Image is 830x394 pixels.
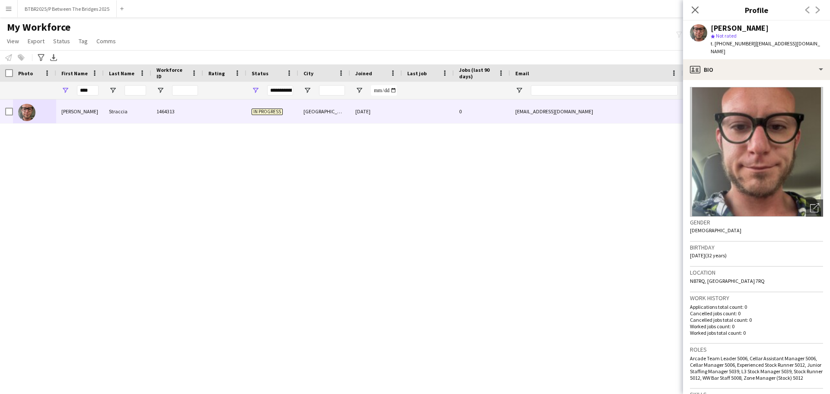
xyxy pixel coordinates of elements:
span: Status [252,70,268,77]
p: Applications total count: 0 [690,304,823,310]
div: Straccia [104,99,151,123]
span: Status [53,37,70,45]
button: Open Filter Menu [156,86,164,94]
h3: Roles [690,346,823,353]
span: Last job [407,70,427,77]
div: 0 [454,99,510,123]
button: Open Filter Menu [515,86,523,94]
span: [DATE] (32 years) [690,252,727,259]
button: Open Filter Menu [303,86,311,94]
span: Email [515,70,529,77]
div: [PERSON_NAME] [56,99,104,123]
span: Jobs (last 90 days) [459,67,495,80]
a: Tag [75,35,91,47]
div: [DATE] [350,99,402,123]
span: Last Name [109,70,134,77]
p: Worked jobs count: 0 [690,323,823,330]
button: Open Filter Menu [109,86,117,94]
div: Bio [683,59,830,80]
img: Alessandro Straccia [18,104,35,121]
span: Rating [208,70,225,77]
h3: Work history [690,294,823,302]
img: Crew avatar or photo [690,87,823,217]
span: Joined [355,70,372,77]
a: Comms [93,35,119,47]
p: Worked jobs total count: 0 [690,330,823,336]
input: Joined Filter Input [371,85,397,96]
div: [GEOGRAPHIC_DATA] [298,99,350,123]
span: First Name [61,70,88,77]
button: Open Filter Menu [61,86,69,94]
h3: Birthday [690,243,823,251]
a: Export [24,35,48,47]
span: Tag [79,37,88,45]
span: Photo [18,70,33,77]
button: BTBR2025/P Between The Bridges 2025 [18,0,117,17]
div: 1464313 [151,99,203,123]
input: Workforce ID Filter Input [172,85,198,96]
div: [PERSON_NAME] [711,24,769,32]
input: Last Name Filter Input [124,85,146,96]
button: Open Filter Menu [355,86,363,94]
span: N87RQ, [GEOGRAPHIC_DATA] 7RQ [690,278,765,284]
app-action-btn: Advanced filters [36,52,46,63]
span: [DEMOGRAPHIC_DATA] [690,227,741,234]
span: In progress [252,109,283,115]
h3: Location [690,269,823,276]
div: Open photos pop-in [806,199,823,217]
p: Cancelled jobs total count: 0 [690,317,823,323]
div: [EMAIL_ADDRESS][DOMAIN_NAME] [510,99,683,123]
span: Comms [96,37,116,45]
span: t. [PHONE_NUMBER] [711,40,756,47]
app-action-btn: Export XLSX [48,52,59,63]
span: Export [28,37,45,45]
a: Status [50,35,73,47]
span: Not rated [716,32,737,39]
input: Email Filter Input [531,85,678,96]
span: Arcade Team Leader 5006, Cellar Assistant Manager 5006, Cellar Manager 5006, Experienced Stock Ru... [690,355,823,381]
input: City Filter Input [319,85,345,96]
span: City [303,70,313,77]
span: View [7,37,19,45]
span: Workforce ID [156,67,188,80]
span: My Workforce [7,21,70,34]
p: Cancelled jobs count: 0 [690,310,823,317]
button: Open Filter Menu [252,86,259,94]
input: First Name Filter Input [77,85,99,96]
h3: Profile [683,4,830,16]
a: View [3,35,22,47]
h3: Gender [690,218,823,226]
span: | [EMAIL_ADDRESS][DOMAIN_NAME] [711,40,820,54]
